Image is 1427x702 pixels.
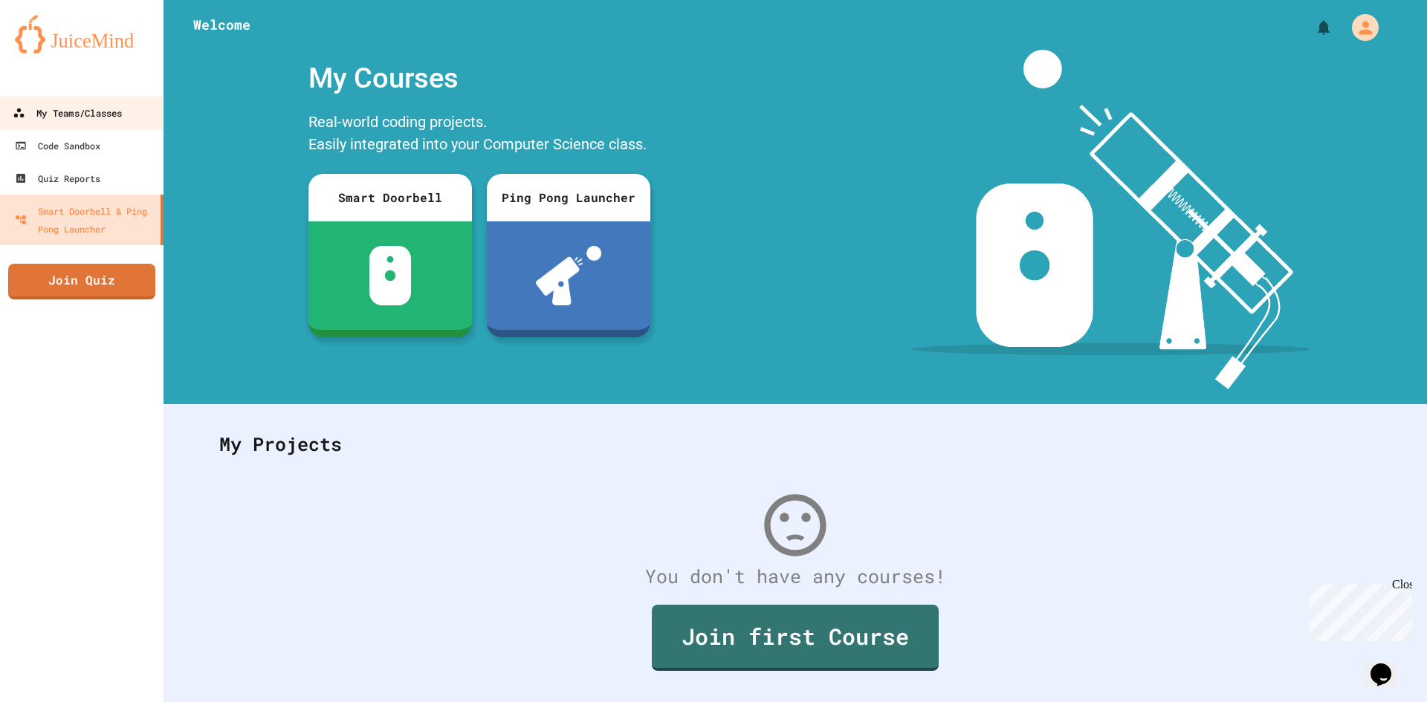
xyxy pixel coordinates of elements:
a: Join first Course [652,605,939,671]
div: Code Sandbox [15,137,100,155]
div: Smart Doorbell & Ping Pong Launcher [15,202,155,238]
div: Chat with us now!Close [6,6,103,94]
iframe: chat widget [1304,578,1412,641]
div: You don't have any courses! [204,562,1386,591]
div: Quiz Reports [15,169,100,187]
div: Smart Doorbell [308,174,472,221]
div: Real-world coding projects. Easily integrated into your Computer Science class. [301,107,658,163]
div: My Notifications [1287,15,1336,40]
img: sdb-white.svg [369,246,412,305]
iframe: chat widget [1365,643,1412,687]
a: Join Quiz [8,264,155,299]
div: My Account [1336,10,1382,45]
div: My Teams/Classes [13,104,122,123]
img: ppl-with-ball.png [536,246,602,305]
img: logo-orange.svg [15,15,149,53]
div: My Projects [204,415,1386,473]
div: My Courses [301,50,658,107]
div: Ping Pong Launcher [487,174,650,221]
img: banner-image-my-projects.png [912,50,1310,389]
